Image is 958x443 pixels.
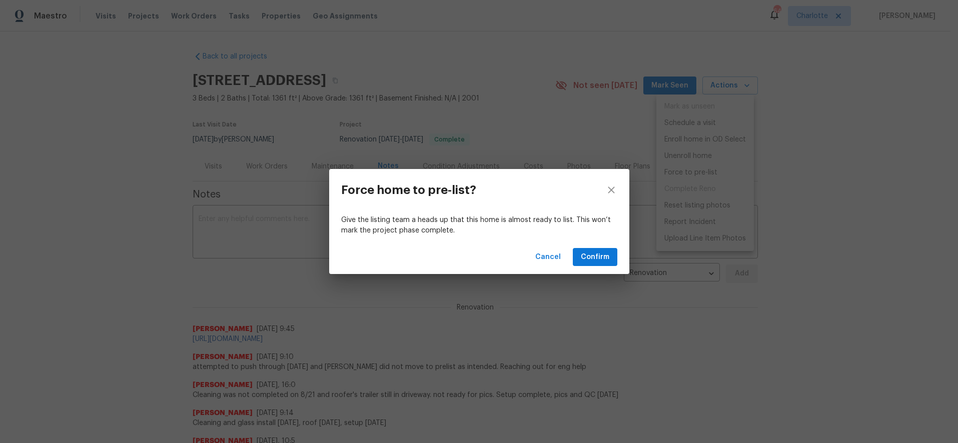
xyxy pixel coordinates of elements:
span: Confirm [581,251,609,263]
span: Cancel [535,251,561,263]
button: Confirm [573,248,617,266]
p: Give the listing team a heads up that this home is almost ready to list. This won’t mark the proj... [341,215,617,236]
button: Cancel [531,248,565,266]
h3: Force home to pre-list? [341,183,476,197]
button: close [593,169,629,211]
